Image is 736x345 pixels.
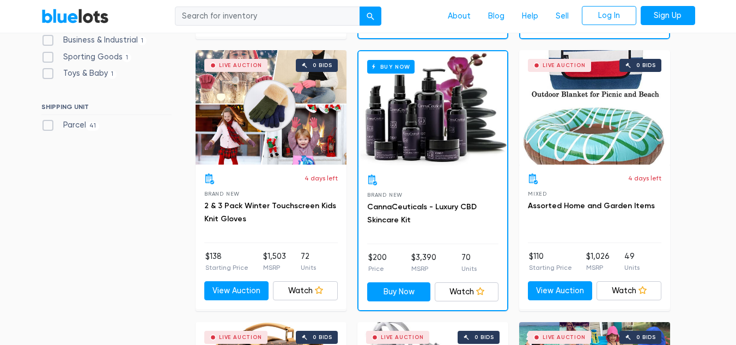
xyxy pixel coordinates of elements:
[263,251,286,273] li: $1,503
[547,6,577,27] a: Sell
[624,263,640,273] p: Units
[636,335,656,340] div: 0 bids
[479,6,513,27] a: Blog
[41,68,117,80] label: Toys & Baby
[205,251,248,273] li: $138
[367,282,431,302] a: Buy Now
[597,281,661,301] a: Watch
[519,50,670,165] a: Live Auction 0 bids
[543,63,586,68] div: Live Auction
[219,335,262,340] div: Live Auction
[368,252,387,274] li: $200
[41,103,172,115] h6: SHIPPING UNIT
[367,202,477,225] a: CannaCeuticals - Luxury CBD Skincare Kit
[529,251,572,273] li: $110
[196,50,346,165] a: Live Auction 0 bids
[586,263,610,273] p: MSRP
[528,191,547,197] span: Mixed
[475,335,494,340] div: 0 bids
[435,282,498,302] a: Watch
[367,60,415,74] h6: Buy Now
[204,191,240,197] span: Brand New
[123,53,132,62] span: 1
[411,264,436,274] p: MSRP
[41,8,109,24] a: BlueLots
[582,6,636,26] a: Log In
[108,70,117,79] span: 1
[543,335,586,340] div: Live Auction
[411,252,436,274] li: $3,390
[358,51,507,166] a: Buy Now
[301,263,316,273] p: Units
[628,173,661,183] p: 4 days left
[528,201,655,210] a: Assorted Home and Garden Items
[641,6,695,26] a: Sign Up
[41,34,147,46] label: Business & Industrial
[513,6,547,27] a: Help
[175,7,360,26] input: Search for inventory
[41,51,132,63] label: Sporting Goods
[204,201,336,223] a: 2 & 3 Pack Winter Touchscreen Kids Knit Gloves
[461,252,477,274] li: 70
[528,281,593,301] a: View Auction
[313,335,332,340] div: 0 bids
[305,173,338,183] p: 4 days left
[86,122,100,131] span: 41
[368,264,387,274] p: Price
[41,119,100,131] label: Parcel
[313,63,332,68] div: 0 bids
[529,263,572,273] p: Starting Price
[273,281,338,301] a: Watch
[586,251,610,273] li: $1,026
[204,281,269,301] a: View Auction
[367,192,403,198] span: Brand New
[219,63,262,68] div: Live Auction
[439,6,479,27] a: About
[138,37,147,45] span: 1
[381,335,424,340] div: Live Auction
[461,264,477,274] p: Units
[636,63,656,68] div: 0 bids
[624,251,640,273] li: 49
[205,263,248,273] p: Starting Price
[301,251,316,273] li: 72
[263,263,286,273] p: MSRP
